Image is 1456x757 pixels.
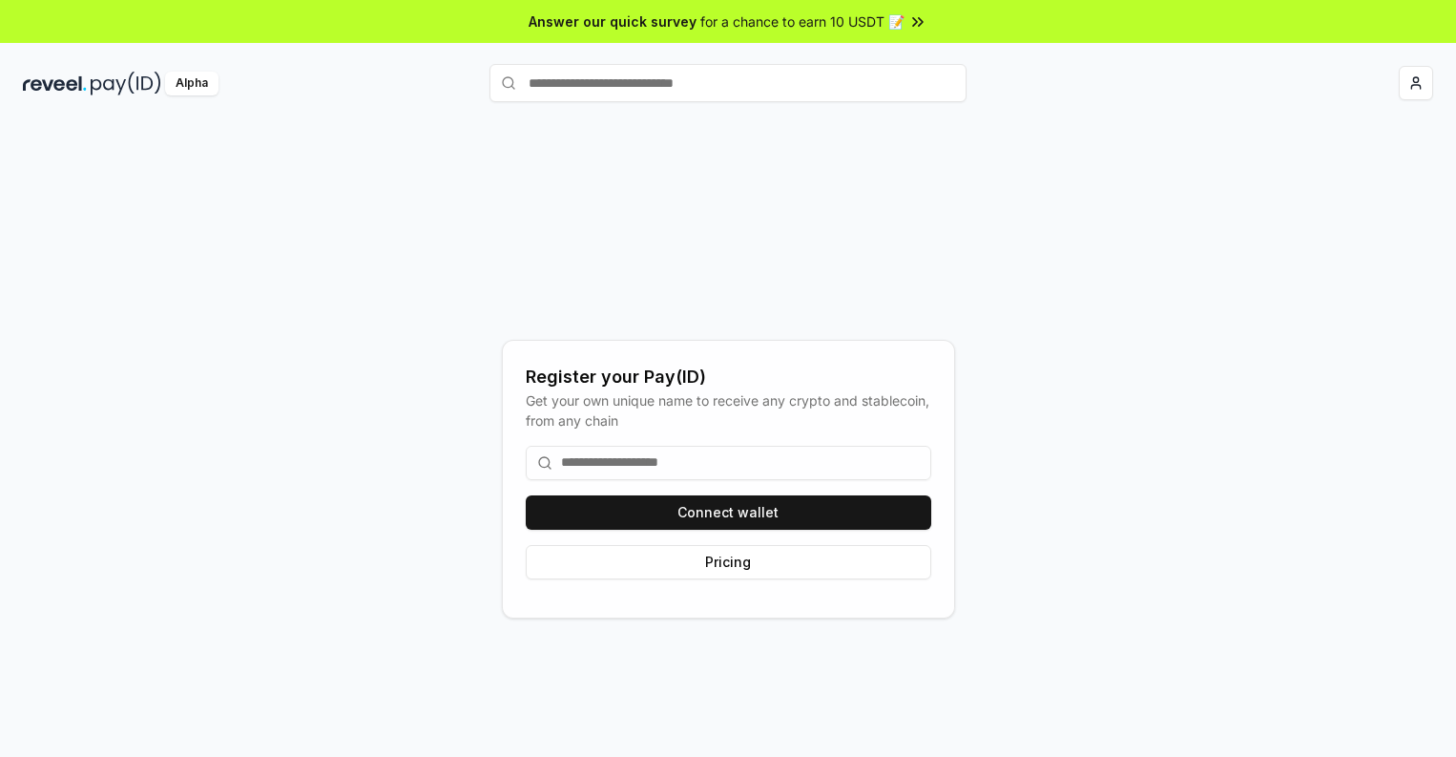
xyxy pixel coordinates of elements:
span: for a chance to earn 10 USDT 📝 [700,11,905,32]
img: pay_id [91,72,161,95]
div: Get your own unique name to receive any crypto and stablecoin, from any chain [526,390,931,431]
div: Register your Pay(ID) [526,364,931,390]
div: Alpha [165,72,218,95]
span: Answer our quick survey [529,11,697,32]
img: reveel_dark [23,72,87,95]
button: Connect wallet [526,495,931,530]
button: Pricing [526,545,931,579]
